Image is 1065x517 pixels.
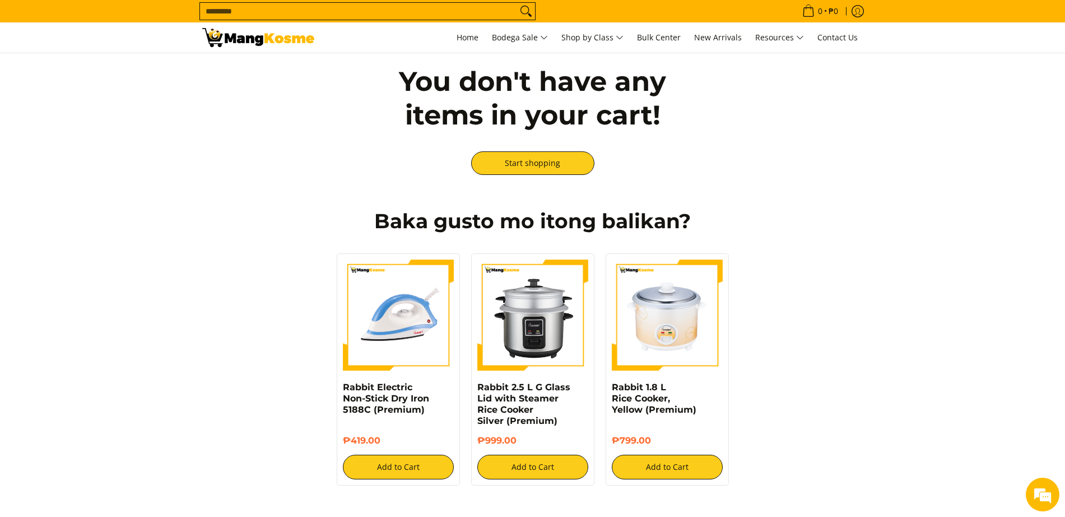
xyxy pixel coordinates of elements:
[517,3,535,20] button: Search
[637,32,681,43] span: Bulk Center
[817,32,858,43] span: Contact Us
[486,22,554,53] a: Bodega Sale
[343,382,429,415] a: Rabbit Electric Non-Stick Dry Iron 5188C (Premium)
[612,435,723,446] h6: ₱799.00
[477,455,588,479] button: Add to Cart
[477,260,588,371] img: https://mangkosme.com/products/rabbit-2-5-l-g-glass-lid-with-steamer-rice-cooker-silver-class-a
[471,151,594,175] a: Start shopping
[812,22,863,53] a: Contact Us
[370,64,695,132] h2: You don't have any items in your cart!
[343,260,454,371] img: https://mangkosme.com/products/rabbit-electric-non-stick-dry-iron-5188c-class-a
[631,22,686,53] a: Bulk Center
[827,7,840,15] span: ₱0
[325,22,863,53] nav: Main Menu
[750,22,810,53] a: Resources
[799,5,841,17] span: •
[457,32,478,43] span: Home
[689,22,747,53] a: New Arrivals
[561,31,624,45] span: Shop by Class
[343,435,454,446] h6: ₱419.00
[612,382,696,415] a: Rabbit 1.8 L Rice Cooker, Yellow (Premium)
[556,22,629,53] a: Shop by Class
[477,382,570,426] a: Rabbit 2.5 L G Glass Lid with Steamer Rice Cooker Silver (Premium)
[612,455,723,479] button: Add to Cart
[343,455,454,479] button: Add to Cart
[492,31,548,45] span: Bodega Sale
[451,22,484,53] a: Home
[477,435,588,446] h6: ₱999.00
[612,260,723,371] img: https://mangkosme.com/products/rabbit-1-8-l-rice-cooker-yellow-class-a
[694,32,742,43] span: New Arrivals
[202,28,314,47] img: Your Shopping Cart | Mang Kosme
[202,209,863,234] h2: Baka gusto mo itong balikan?
[755,31,804,45] span: Resources
[816,7,824,15] span: 0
